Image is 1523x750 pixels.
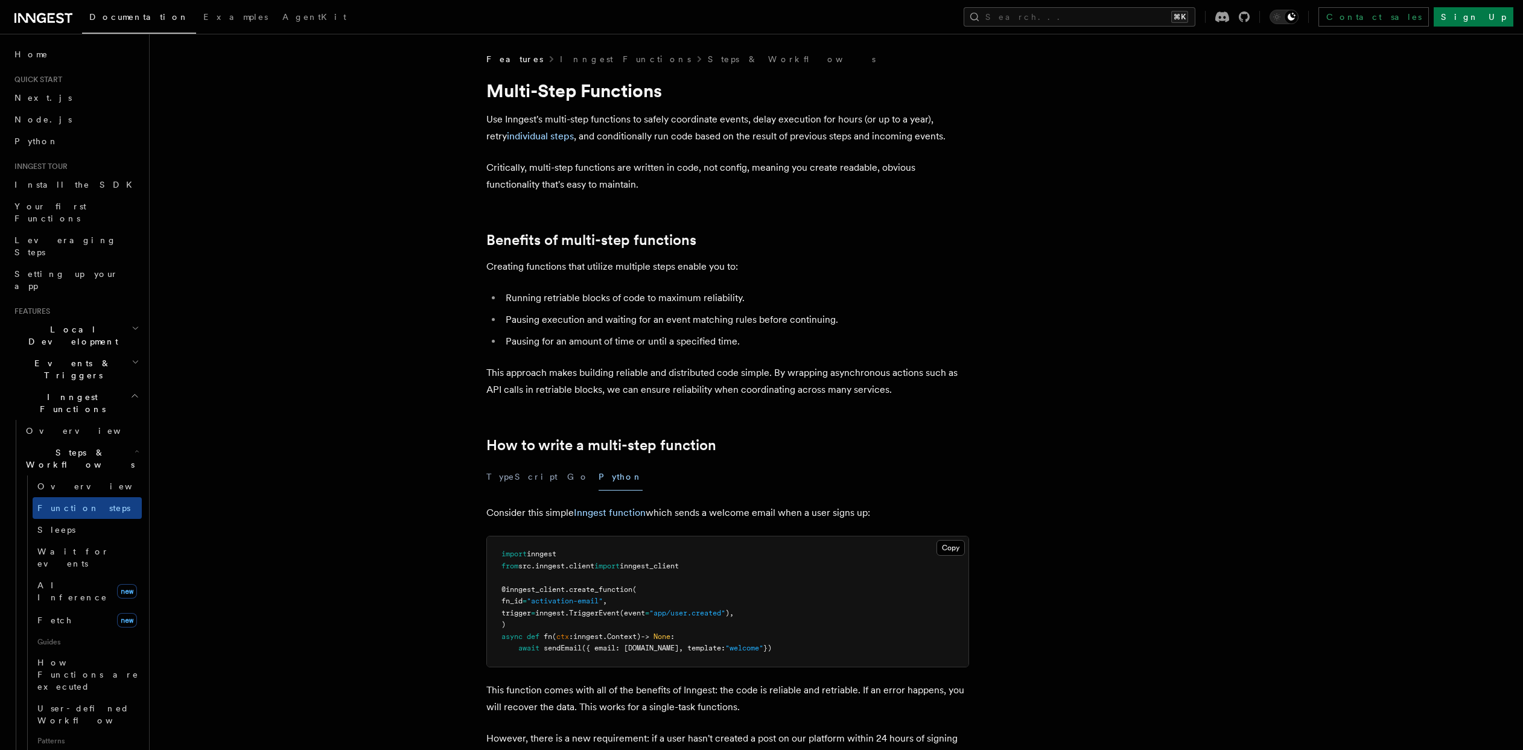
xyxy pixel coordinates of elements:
span: ( [552,632,556,641]
a: Sign Up [1434,7,1513,27]
span: "activation-email" [527,597,603,605]
span: async [501,632,523,641]
span: Steps & Workflows [21,447,135,471]
span: Examples [203,12,268,22]
span: Features [10,307,50,316]
a: Install the SDK [10,174,142,195]
span: Inngest Functions [10,391,130,415]
span: Guides [33,632,142,652]
span: . [603,632,607,641]
button: Inngest Functions [10,386,142,420]
span: = [523,597,527,605]
span: import [501,550,527,558]
span: inngest [527,550,556,558]
span: Overview [37,481,162,491]
a: Node.js [10,109,142,130]
a: AgentKit [275,4,354,33]
span: Local Development [10,323,132,348]
span: inngest [573,632,603,641]
span: Sleeps [37,525,75,535]
span: ) [501,620,506,629]
span: }) [763,644,772,652]
span: -> [641,632,649,641]
a: Inngest Functions [560,53,691,65]
span: import [594,562,620,570]
button: Toggle dark mode [1270,10,1299,24]
span: Function steps [37,503,130,513]
a: How to write a multi-step function [486,437,716,454]
span: Home [14,48,48,60]
li: Pausing for an amount of time or until a specified time. [502,333,969,350]
a: Overview [33,475,142,497]
button: TypeScript [486,463,558,491]
a: Steps & Workflows [708,53,876,65]
h1: Multi-Step Functions [486,80,969,101]
a: Home [10,43,142,65]
span: (event [620,609,645,617]
span: src [518,562,531,570]
span: . [565,562,569,570]
span: : [569,632,573,641]
kbd: ⌘K [1171,11,1188,23]
p: This function comes with all of the benefits of Inngest: the code is reliable and retriable. If a... [486,682,969,716]
span: trigger [501,609,531,617]
span: Your first Functions [14,202,86,223]
a: Next.js [10,87,142,109]
span: Leveraging Steps [14,235,116,257]
a: Fetchnew [33,608,142,632]
li: Running retriable blocks of code to maximum reliability. [502,290,969,307]
span: Context) [607,632,641,641]
span: fn [544,632,552,641]
p: Consider this simple which sends a welcome email when a user signs up: [486,504,969,521]
span: "welcome" [725,644,763,652]
a: Function steps [33,497,142,519]
a: Overview [21,420,142,442]
span: inngest. [535,609,569,617]
a: Your first Functions [10,195,142,229]
span: Python [14,136,59,146]
span: None [653,632,670,641]
span: client [569,562,594,570]
button: Search...⌘K [964,7,1195,27]
span: create_function [569,585,632,594]
span: . [565,585,569,594]
span: User-defined Workflows [37,704,146,725]
span: @inngest_client [501,585,565,594]
a: Sleeps [33,519,142,541]
span: Setting up your app [14,269,118,291]
span: ), [725,609,734,617]
span: ctx [556,632,569,641]
span: How Functions are executed [37,658,139,691]
button: Events & Triggers [10,352,142,386]
button: Python [599,463,643,491]
span: = [645,609,649,617]
a: Contact sales [1318,7,1429,27]
p: Critically, multi-step functions are written in code, not config, meaning you create readable, ob... [486,159,969,193]
span: "app/user.created" [649,609,725,617]
span: Inngest tour [10,162,68,171]
span: new [117,584,137,599]
span: Next.js [14,93,72,103]
a: individual steps [507,130,574,142]
a: User-defined Workflows [33,698,142,731]
p: This approach makes building reliable and distributed code simple. By wrapping asynchronous actio... [486,364,969,398]
button: Go [567,463,589,491]
a: Inngest function [574,507,646,518]
span: Node.js [14,115,72,124]
span: , [603,597,607,605]
button: Local Development [10,319,142,352]
span: = [531,609,535,617]
span: : [670,632,675,641]
a: Benefits of multi-step functions [486,232,696,249]
span: from [501,562,518,570]
a: Setting up your app [10,263,142,297]
span: Features [486,53,543,65]
a: AI Inferencenew [33,574,142,608]
span: AgentKit [282,12,346,22]
span: inngest [535,562,565,570]
button: Steps & Workflows [21,442,142,475]
span: Install the SDK [14,180,139,189]
span: Documentation [89,12,189,22]
span: Fetch [37,615,72,625]
li: Pausing execution and waiting for an event matching rules before continuing. [502,311,969,328]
